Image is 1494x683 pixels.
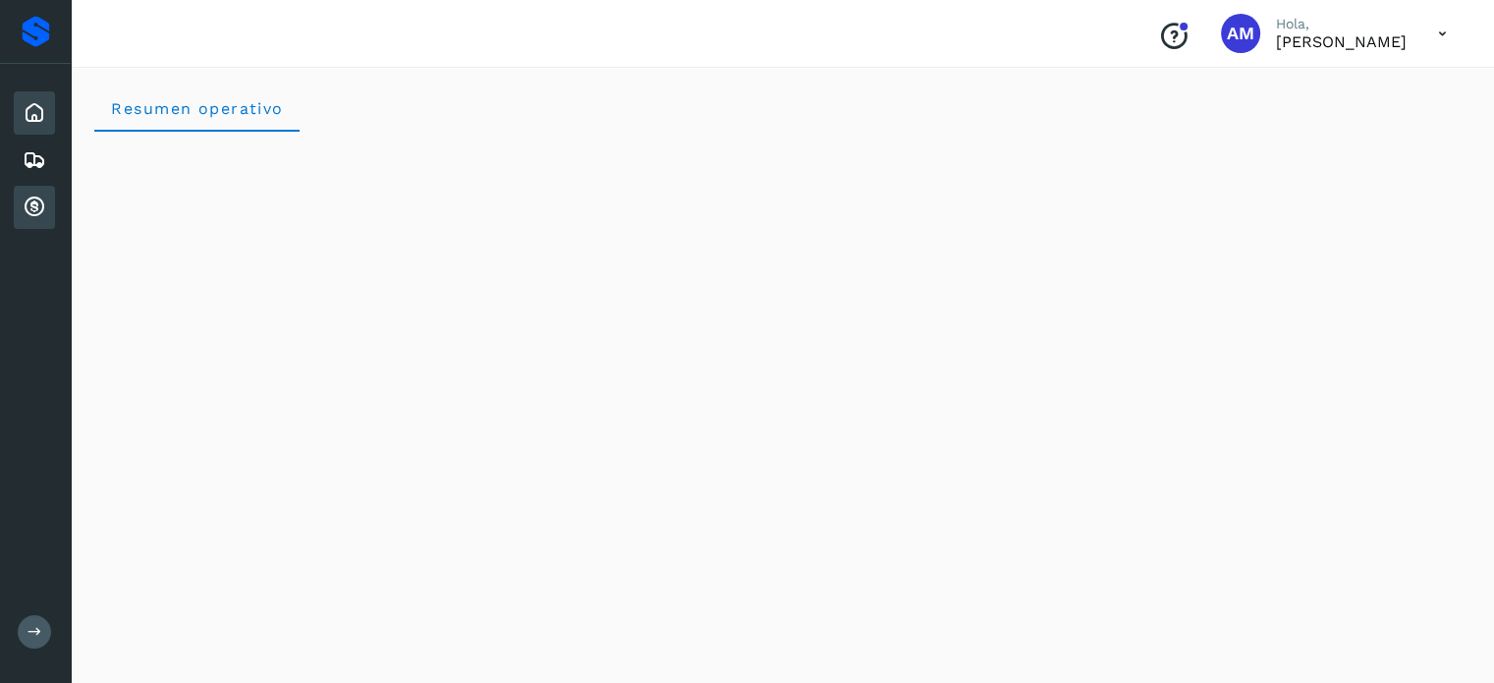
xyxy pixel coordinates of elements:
[110,99,284,118] span: Resumen operativo
[14,139,55,182] div: Embarques
[14,91,55,135] div: Inicio
[14,186,55,229] div: Cuentas por cobrar
[1276,16,1407,32] p: Hola,
[1276,32,1407,51] p: Atziri Mireya Rodriguez Arreola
